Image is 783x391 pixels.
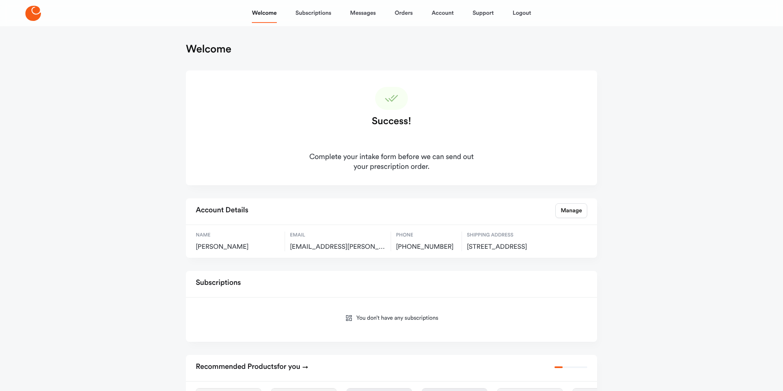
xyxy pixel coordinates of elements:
[252,3,276,23] a: Welcome
[196,232,280,239] span: Name
[290,243,386,251] span: brucelefler@cox.net
[350,3,376,23] a: Messages
[467,243,555,251] span: 4630 Manchester Drive, Omahs, US, 68152
[305,152,478,172] div: Complete your intake form before we can send out your prescription order.
[290,232,386,239] span: Email
[473,3,494,23] a: Support
[186,43,231,56] h1: Welcome
[555,203,587,218] a: Manage
[432,3,454,23] a: Account
[372,115,411,128] div: Success!
[513,3,531,23] a: Logout
[196,203,248,218] h2: Account Details
[396,232,457,239] span: Phone
[395,3,413,23] a: Orders
[196,276,241,291] h2: Subscriptions
[196,243,280,251] span: [PERSON_NAME]
[196,360,308,375] h2: Recommended Products
[196,304,587,335] div: You don’t have any subscriptions
[467,232,555,239] span: Shipping Address
[396,243,457,251] span: [PHONE_NUMBER]
[277,363,301,371] span: for you
[296,3,331,23] a: Subscriptions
